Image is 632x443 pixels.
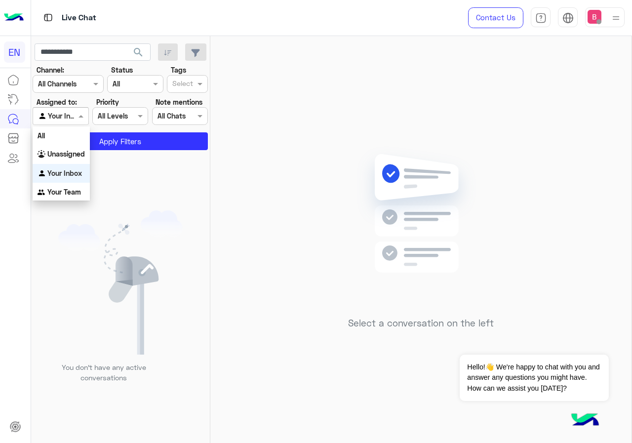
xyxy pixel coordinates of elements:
[460,355,608,401] span: Hello!👋 We're happy to chat with you and answer any questions you might have. How can we assist y...
[47,188,81,196] b: Your Team
[42,11,54,24] img: tab
[33,126,90,201] ng-dropdown-panel: Options list
[4,7,24,28] img: Logo
[38,188,47,198] img: INBOX.AGENTFILTER.YOURTEAM
[38,131,45,140] b: All
[568,403,602,438] img: hulul-logo.png
[47,150,85,158] b: Unassigned
[126,43,151,65] button: search
[47,169,82,177] b: Your Inbox
[37,65,64,75] label: Channel:
[111,65,133,75] label: Status
[156,97,202,107] label: Note mentions
[96,97,119,107] label: Priority
[132,46,144,58] span: search
[531,7,551,28] a: tab
[54,362,154,383] p: You don’t have any active conversations
[562,12,574,24] img: tab
[171,78,193,91] div: Select
[348,318,494,329] h5: Select a conversation on the left
[610,12,622,24] img: profile
[37,97,77,107] label: Assigned to:
[588,10,601,24] img: userImage
[350,146,492,310] img: no messages
[171,65,186,75] label: Tags
[535,12,547,24] img: tab
[38,150,47,160] img: INBOX.AGENTFILTER.UNASSIGNED
[468,7,523,28] a: Contact Us
[58,210,183,355] img: empty users
[33,132,208,150] button: Apply Filters
[62,11,96,25] p: Live Chat
[38,169,47,179] img: INBOX.AGENTFILTER.YOURINBOX
[4,41,25,63] div: EN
